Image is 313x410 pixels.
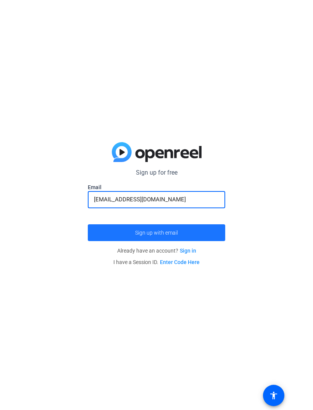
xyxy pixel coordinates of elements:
img: blue-gradient.svg [112,142,202,162]
span: Already have an account? [117,248,196,254]
p: Sign up for free [88,168,225,177]
button: Sign up with email [88,224,225,241]
mat-icon: accessibility [269,391,278,400]
a: Sign in [180,248,196,254]
span: I have a Session ID. [113,259,200,265]
label: Email [88,183,225,191]
a: Enter Code Here [160,259,200,265]
input: Enter Email Address [94,195,219,204]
